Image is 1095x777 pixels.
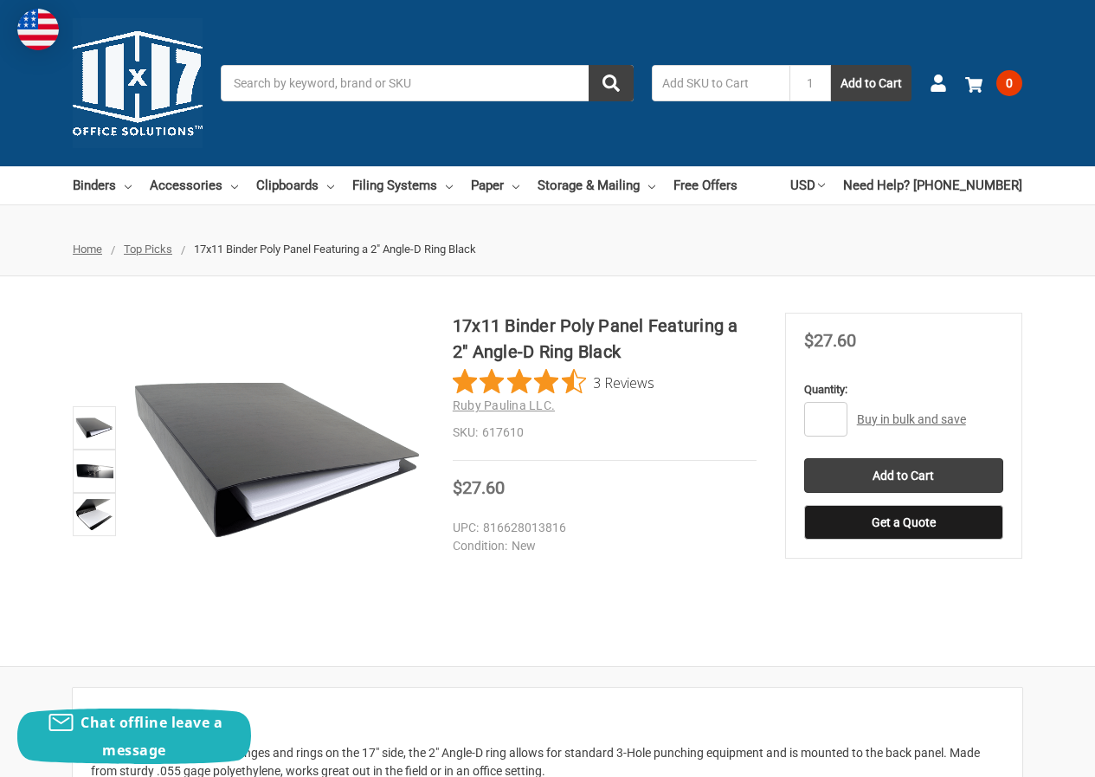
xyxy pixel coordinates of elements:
a: Top Picks [124,243,172,256]
dd: New [453,537,749,555]
a: 0 [965,61,1022,106]
button: Rated 4.3 out of 5 stars from 3 reviews. Jump to reviews. [453,369,654,395]
dt: Condition: [453,537,507,555]
img: 17”x11” Poly Binders (617610) [75,495,113,534]
button: Add to Cart [831,65,911,101]
dt: UPC: [453,519,479,537]
button: Chat offline leave a message [17,709,251,764]
dt: SKU: [453,424,478,442]
img: 11x17.com [73,18,203,148]
span: $27.60 [804,330,856,351]
a: Binders [73,166,132,204]
a: Buy in bulk and save [857,412,966,426]
a: Accessories [150,166,238,204]
h1: 17x11 Binder Poly Panel Featuring a 2" Angle-D Ring Black [453,313,757,365]
dd: 617610 [453,424,757,442]
a: Clipboards [256,166,334,204]
span: 3 Reviews [593,369,654,395]
a: Free Offers [673,166,738,204]
span: 17x11 Binder Poly Panel Featuring a 2" Angle-D Ring Black [194,243,476,256]
span: $27.60 [453,477,505,498]
a: Home [73,243,102,256]
a: Need Help? [PHONE_NUMBER] [843,166,1022,204]
label: Quantity: [804,381,1003,398]
a: Filing Systems [352,166,453,204]
img: 17x11 Binder Poly Panel Featuring a 2" Angle-D Ring Black [75,409,113,447]
a: Storage & Mailing [538,166,655,204]
img: 17x11 Binder Poly Panel Featuring a 2" Angle-D Ring Black [75,452,113,490]
h2: Description [91,706,1004,732]
input: Add to Cart [804,458,1003,493]
button: Get a Quote [804,505,1003,540]
a: Paper [471,166,519,204]
span: Chat offline leave a message [81,713,222,760]
dd: 816628013816 [453,519,749,537]
span: 0 [996,70,1022,96]
a: USD [790,166,825,204]
input: Search by keyword, brand or SKU [221,65,634,101]
input: Add SKU to Cart [652,65,789,101]
img: duty and tax information for United States [17,9,59,50]
a: Ruby Paulina LLC. [453,398,555,412]
img: 17x11 Binder Poly Panel Featuring a 2" Angle-D Ring Black [130,313,424,607]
